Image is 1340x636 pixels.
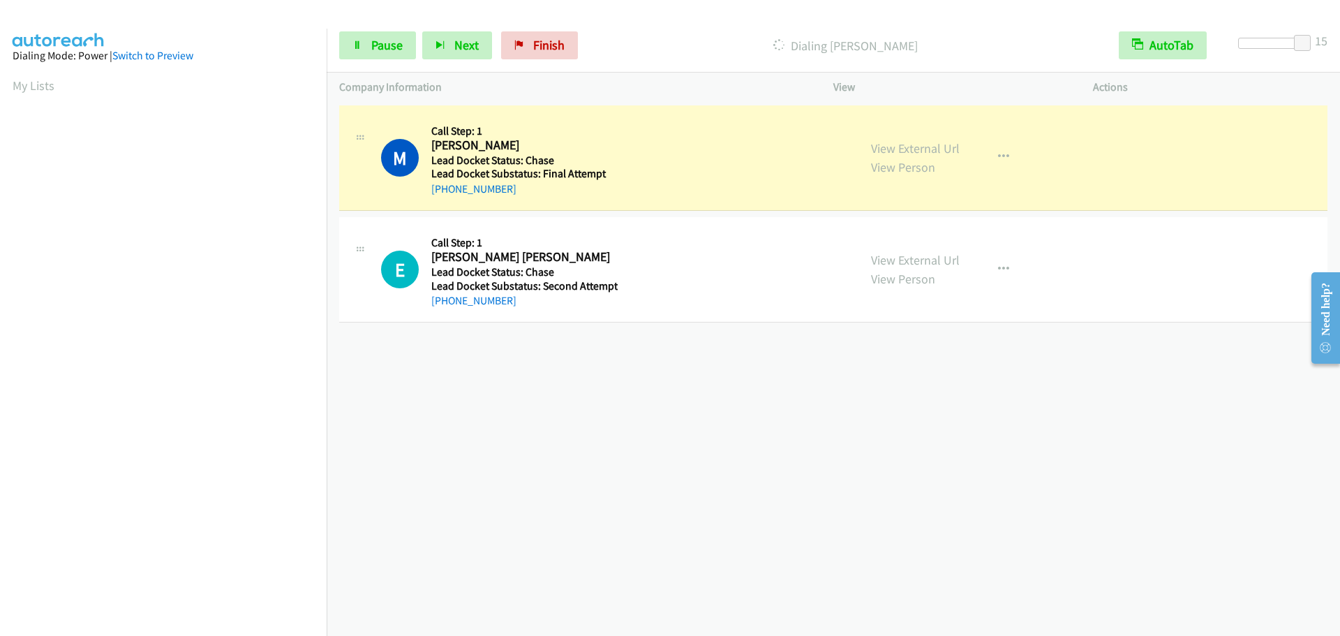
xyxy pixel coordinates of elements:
[431,138,613,154] h2: [PERSON_NAME]
[501,31,578,59] a: Finish
[597,36,1094,55] p: Dialing [PERSON_NAME]
[339,79,808,96] p: Company Information
[381,251,419,288] h1: E
[1300,262,1340,374] iframe: Resource Center
[431,236,618,250] h5: Call Step: 1
[339,31,416,59] a: Pause
[431,154,613,168] h5: Lead Docket Status: Chase
[533,37,565,53] span: Finish
[871,271,935,287] a: View Person
[422,31,492,59] button: Next
[1093,79,1327,96] p: Actions
[13,47,314,64] div: Dialing Mode: Power |
[371,37,403,53] span: Pause
[1119,31,1207,59] button: AutoTab
[431,294,516,307] a: [PHONE_NUMBER]
[871,252,960,268] a: View External Url
[13,77,54,94] a: My Lists
[431,279,618,293] h5: Lead Docket Substatus: Second Attempt
[431,167,613,181] h5: Lead Docket Substatus: Final Attempt
[112,49,193,62] a: Switch to Preview
[381,251,419,288] div: The call is yet to be attempted
[871,159,935,175] a: View Person
[431,124,613,138] h5: Call Step: 1
[431,182,516,195] a: [PHONE_NUMBER]
[1315,31,1327,50] div: 15
[454,37,479,53] span: Next
[381,139,419,177] h1: M
[431,249,613,265] h2: [PERSON_NAME] [PERSON_NAME]
[871,140,960,156] a: View External Url
[833,79,1068,96] p: View
[431,265,618,279] h5: Lead Docket Status: Chase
